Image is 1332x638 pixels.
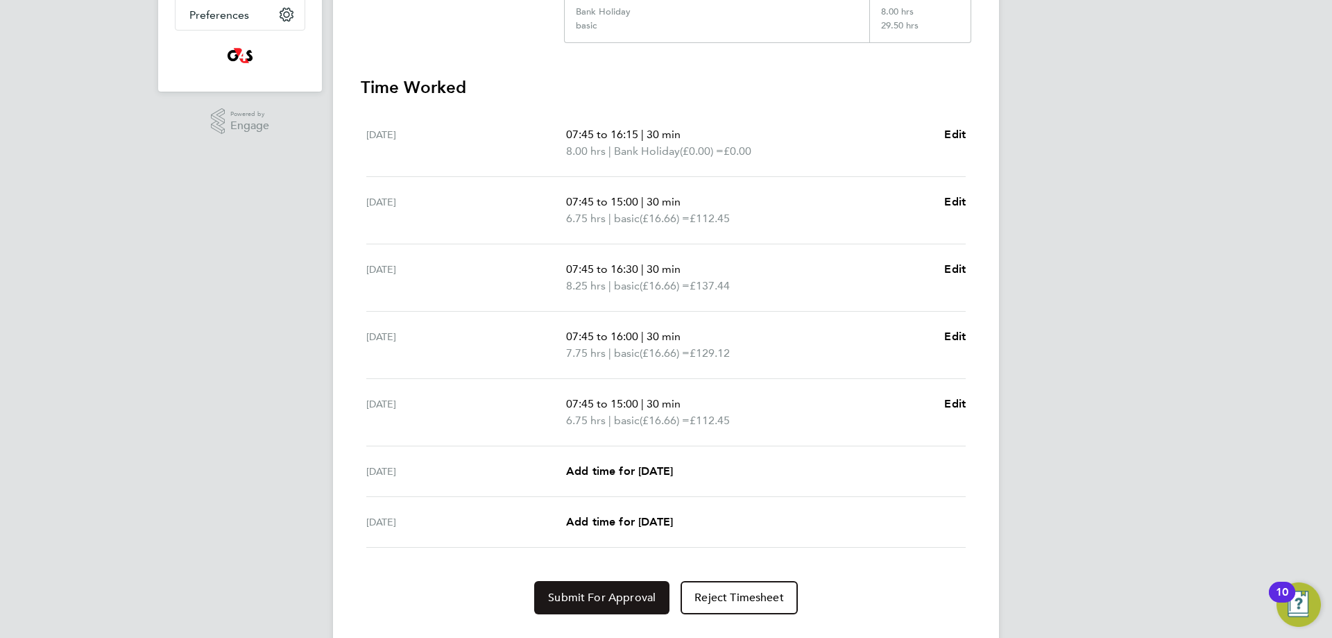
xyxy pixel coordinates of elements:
span: basic [614,210,640,227]
img: g4s4-logo-retina.png [223,44,257,67]
span: 07:45 to 16:15 [566,128,638,141]
button: Submit For Approval [534,581,669,614]
span: | [608,346,611,360]
a: Edit [944,328,966,345]
span: (£16.66) = [640,346,690,360]
button: Open Resource Center, 10 new notifications [1276,582,1321,627]
span: 30 min [647,330,681,343]
span: Preferences [189,8,249,22]
span: 8.00 hrs [566,144,606,158]
span: | [608,279,611,292]
span: | [641,330,644,343]
span: | [608,212,611,225]
span: £112.45 [690,212,730,225]
span: £137.44 [690,279,730,292]
span: 7.75 hrs [566,346,606,360]
span: £0.00 [724,144,751,158]
span: Edit [944,330,966,343]
span: Add time for [DATE] [566,464,673,478]
span: 07:45 to 16:00 [566,330,638,343]
a: Edit [944,261,966,278]
span: (£16.66) = [640,279,690,292]
a: Add time for [DATE] [566,514,673,530]
a: Edit [944,396,966,412]
a: Edit [944,126,966,143]
span: Edit [944,195,966,208]
span: 8.25 hrs [566,279,606,292]
div: [DATE] [366,328,566,362]
span: | [641,397,644,410]
span: 30 min [647,397,681,410]
span: 30 min [647,262,681,276]
h3: Time Worked [361,76,971,99]
span: Edit [944,262,966,276]
div: 10 [1276,592,1288,610]
div: [DATE] [366,194,566,227]
span: (£16.66) = [640,414,690,427]
span: 30 min [647,195,681,208]
span: 6.75 hrs [566,212,606,225]
div: 8.00 hrs [869,6,971,20]
span: | [608,414,611,427]
button: Reject Timesheet [681,581,798,614]
div: [DATE] [366,463,566,480]
span: 07:45 to 16:30 [566,262,638,276]
div: [DATE] [366,261,566,294]
a: Edit [944,194,966,210]
span: basic [614,345,640,362]
div: basic [576,20,597,31]
span: basic [614,278,640,294]
span: 07:45 to 15:00 [566,397,638,410]
span: basic [614,412,640,429]
div: Bank Holiday [576,6,631,17]
div: [DATE] [366,396,566,429]
div: [DATE] [366,126,566,160]
span: | [641,128,644,141]
span: | [641,262,644,276]
span: Bank Holiday [614,143,680,160]
span: | [641,195,644,208]
span: Engage [230,120,269,132]
a: Go to home page [175,44,305,67]
a: Add time for [DATE] [566,463,673,480]
span: £112.45 [690,414,730,427]
span: (£0.00) = [680,144,724,158]
span: Edit [944,397,966,410]
span: £129.12 [690,346,730,360]
span: Submit For Approval [548,591,656,605]
span: (£16.66) = [640,212,690,225]
span: | [608,144,611,158]
span: Powered by [230,108,269,120]
span: 6.75 hrs [566,414,606,427]
div: 29.50 hrs [869,20,971,42]
a: Powered byEngage [211,108,270,135]
span: Reject Timesheet [694,591,784,605]
div: [DATE] [366,514,566,530]
span: 07:45 to 15:00 [566,195,638,208]
span: Add time for [DATE] [566,515,673,528]
span: 30 min [647,128,681,141]
span: Edit [944,128,966,141]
